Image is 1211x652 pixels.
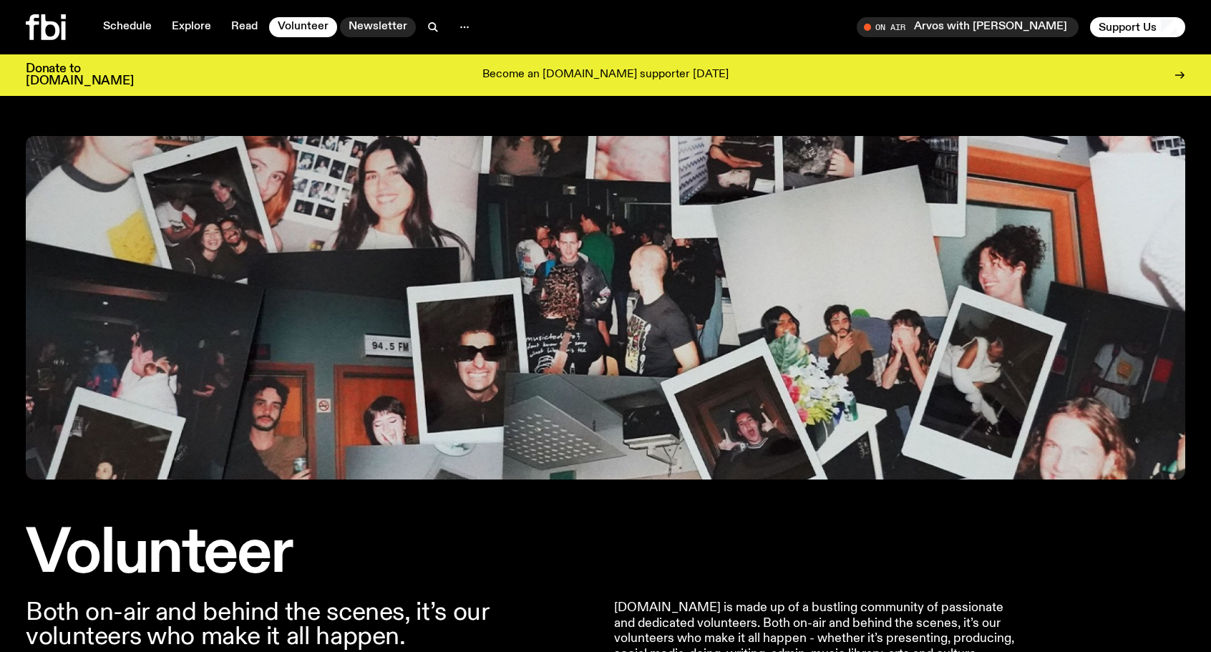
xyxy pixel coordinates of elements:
[223,17,266,37] a: Read
[1099,21,1157,34] span: Support Us
[26,63,134,87] h3: Donate to [DOMAIN_NAME]
[482,69,729,82] p: Become an [DOMAIN_NAME] supporter [DATE]
[163,17,220,37] a: Explore
[26,525,597,583] h1: Volunteer
[857,17,1079,37] button: On AirArvos with [PERSON_NAME]
[94,17,160,37] a: Schedule
[340,17,416,37] a: Newsletter
[26,136,1185,480] img: A collage of photographs and polaroids showing FBI volunteers.
[26,600,597,649] p: Both on-air and behind the scenes, it’s our volunteers who make it all happen.
[269,17,337,37] a: Volunteer
[1090,17,1185,37] button: Support Us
